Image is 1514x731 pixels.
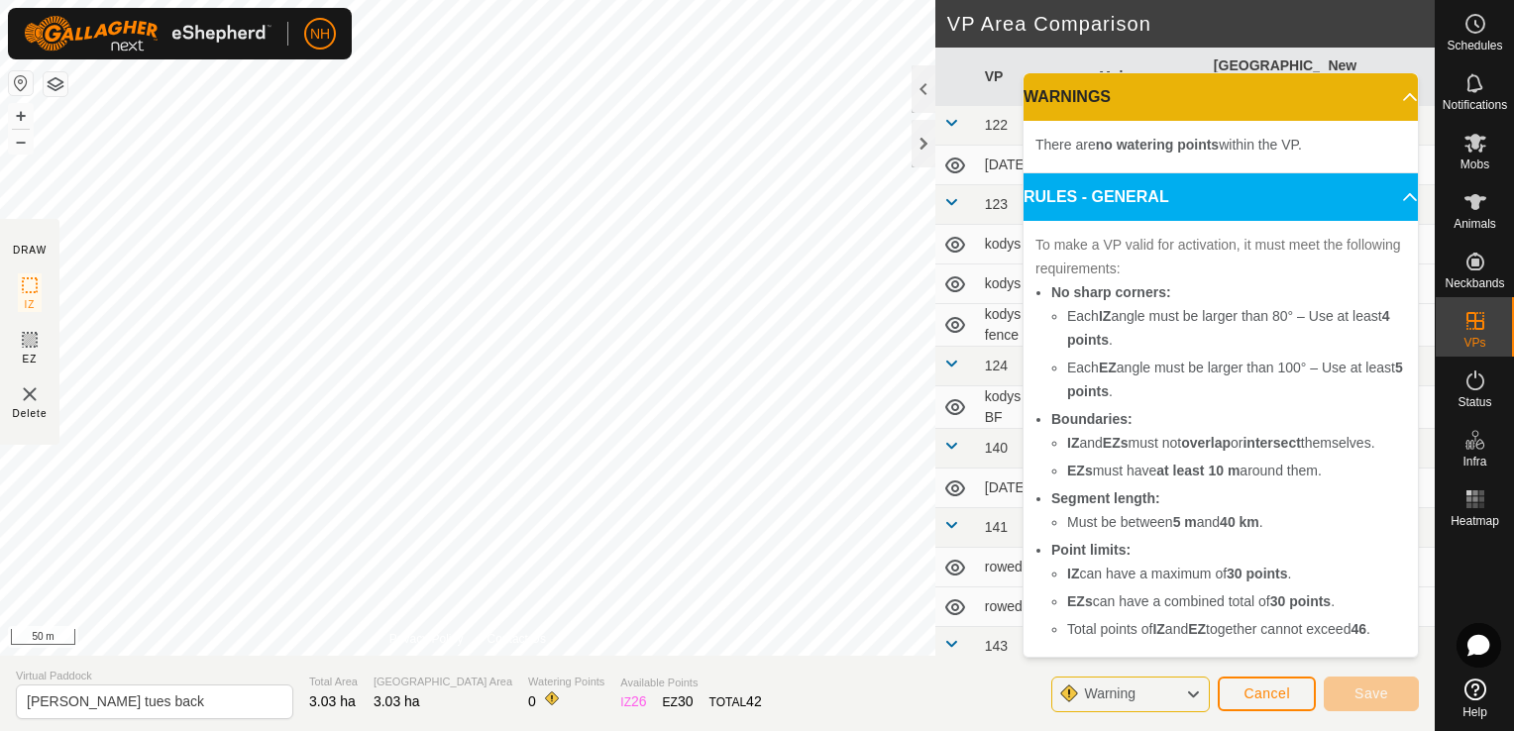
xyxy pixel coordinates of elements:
[1067,566,1079,581] b: IZ
[1462,456,1486,468] span: Infra
[24,16,271,52] img: Gallagher Logo
[1206,48,1321,106] th: [GEOGRAPHIC_DATA] Area
[1460,158,1489,170] span: Mobs
[1024,173,1418,221] p-accordion-header: RULES - GENERAL
[1091,48,1206,106] th: Mob
[1024,85,1111,109] span: WARNINGS
[44,72,67,96] button: Map Layers
[947,12,1435,36] h2: VP Area Comparison
[1067,356,1406,403] li: Each angle must be larger than 100° – Use at least .
[1067,360,1403,399] b: 5 points
[18,382,42,406] img: VP
[1051,490,1160,506] b: Segment length:
[1451,515,1499,527] span: Heatmap
[663,691,694,712] div: EZ
[1188,621,1206,637] b: EZ
[1084,685,1135,701] span: Warning
[9,104,33,128] button: +
[985,519,1008,535] span: 141
[977,304,1092,347] td: kodys crnr back fence
[678,693,694,709] span: 30
[1067,431,1406,455] li: and must not or themselves.
[1454,218,1496,230] span: Animals
[977,587,1092,627] td: rowed up 3
[13,243,47,258] div: DRAW
[374,693,420,709] span: 3.03 ha
[985,196,1008,212] span: 123
[487,630,546,648] a: Contact Us
[1067,589,1406,613] li: can have a combined total of .
[1227,566,1287,581] b: 30 points
[1181,435,1231,451] b: overlap
[1270,593,1331,609] b: 30 points
[985,638,1008,654] span: 143
[309,674,358,690] span: Total Area
[1324,677,1419,711] button: Save
[1218,677,1316,711] button: Cancel
[9,71,33,95] button: Reset Map
[1462,706,1487,718] span: Help
[13,406,48,421] span: Delete
[23,352,38,366] span: EZ
[985,358,1008,373] span: 124
[310,24,330,45] span: NH
[620,675,761,691] span: Available Points
[977,386,1092,429] td: kodys corner 3 BF
[977,225,1092,264] td: kodys corner 2
[1443,99,1507,111] span: Notifications
[1096,137,1219,153] b: no watering points
[1103,435,1129,451] b: EZs
[977,264,1092,304] td: kodys corner 3
[1051,411,1133,427] b: Boundaries:
[374,674,512,690] span: [GEOGRAPHIC_DATA] Area
[985,117,1008,133] span: 122
[1067,510,1406,534] li: Must be between and .
[1035,237,1401,276] span: To make a VP valid for activation, it must meet the following requirements:
[1243,435,1300,451] b: intersect
[389,630,464,648] a: Privacy Policy
[309,693,356,709] span: 3.03 ha
[977,48,1092,106] th: VP
[620,691,646,712] div: IZ
[1320,48,1435,106] th: New Allocation
[1067,593,1093,609] b: EZs
[1099,360,1117,375] b: EZ
[1035,137,1302,153] span: There are within the VP.
[709,691,762,712] div: TOTAL
[1220,514,1259,530] b: 40 km
[1067,463,1093,478] b: EZs
[746,693,762,709] span: 42
[1436,671,1514,726] a: Help
[985,440,1008,456] span: 140
[1244,685,1290,701] span: Cancel
[1354,685,1388,701] span: Save
[1152,621,1164,637] b: IZ
[1067,459,1406,482] li: must have around them.
[1024,73,1418,121] p-accordion-header: WARNINGS
[1156,463,1240,478] b: at least 10 m
[1067,304,1406,352] li: Each angle must be larger than 80° – Use at least .
[1051,542,1131,558] b: Point limits:
[1067,308,1390,348] b: 4 points
[1067,562,1406,585] li: can have a maximum of .
[1351,621,1366,637] b: 46
[977,548,1092,587] td: rowed up 2
[1445,277,1504,289] span: Neckbands
[1447,40,1502,52] span: Schedules
[1024,185,1169,209] span: RULES - GENERAL
[1458,396,1491,408] span: Status
[16,668,293,684] span: Virtual Paddock
[1051,284,1171,300] b: No sharp corners:
[25,297,36,312] span: IZ
[1173,514,1197,530] b: 5 m
[1024,121,1418,172] p-accordion-content: WARNINGS
[977,146,1092,185] td: [DATE] 081523
[1024,221,1418,657] p-accordion-content: RULES - GENERAL
[1067,617,1406,641] li: Total points of and together cannot exceed .
[9,130,33,154] button: –
[528,674,604,690] span: Watering Points
[631,693,647,709] span: 26
[977,469,1092,508] td: [DATE]
[1067,435,1079,451] b: IZ
[1463,337,1485,349] span: VPs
